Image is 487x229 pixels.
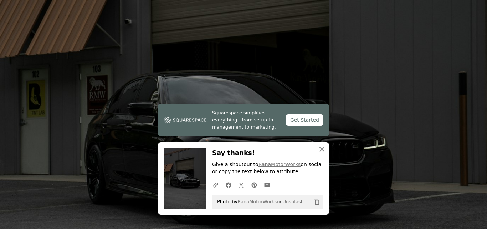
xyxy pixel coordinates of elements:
[212,161,323,175] p: Give a shoutout to on social or copy the text below to attribute.
[283,199,304,204] a: Unsplash
[212,109,280,131] span: Squarespace simplifies everything—from setup to management to marketing.
[158,104,329,136] a: Squarespace simplifies everything—from setup to management to marketing.Get Started
[222,178,235,192] a: Share on Facebook
[235,178,248,192] a: Share on Twitter
[258,161,301,167] a: RanaMotorWorks
[248,178,261,192] a: Share on Pinterest
[311,196,323,208] button: Copy to clipboard
[261,178,273,192] a: Share over email
[214,196,304,208] span: Photo by on
[237,199,277,204] a: RanaMotorWorks
[212,148,323,158] h3: Say thanks!
[286,114,323,126] div: Get Started
[164,115,206,125] img: file-1747939142011-51e5cc87e3c9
